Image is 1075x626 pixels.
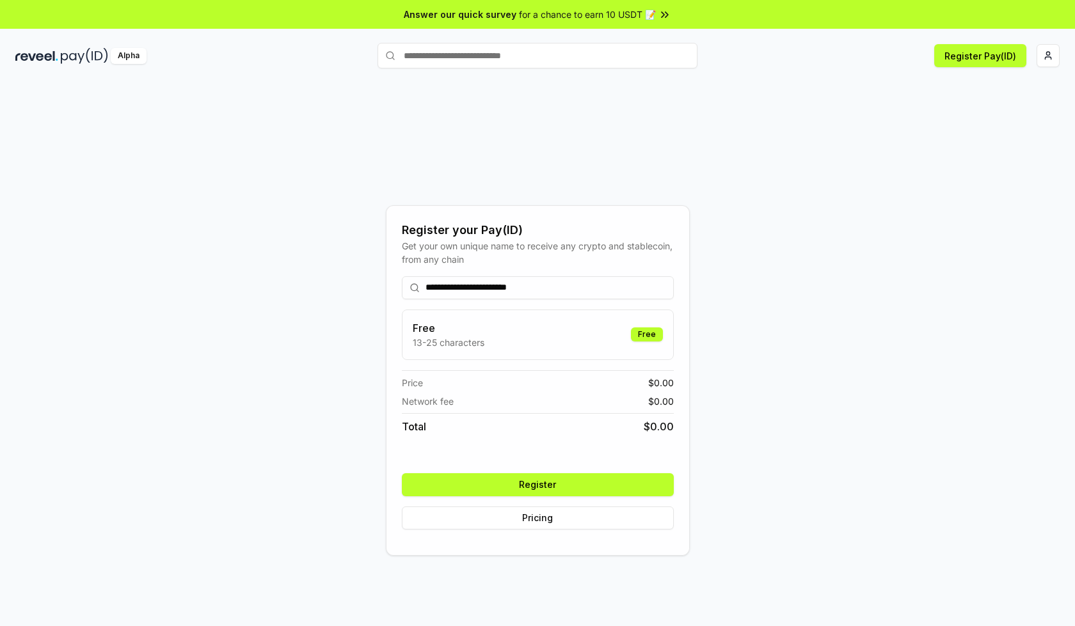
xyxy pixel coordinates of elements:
img: reveel_dark [15,48,58,64]
span: Price [402,376,423,389]
button: Register [402,473,674,496]
span: Total [402,419,426,434]
button: Register Pay(ID) [934,44,1026,67]
span: $ 0.00 [648,376,674,389]
span: Answer our quick survey [404,8,516,21]
span: for a chance to earn 10 USDT 📝 [519,8,656,21]
img: pay_id [61,48,108,64]
span: $ 0.00 [648,395,674,408]
p: 13-25 characters [413,336,484,349]
div: Get your own unique name to receive any crypto and stablecoin, from any chain [402,239,674,266]
div: Alpha [111,48,147,64]
div: Free [631,327,663,341]
span: $ 0.00 [644,419,674,434]
h3: Free [413,320,484,336]
div: Register your Pay(ID) [402,221,674,239]
span: Network fee [402,395,454,408]
button: Pricing [402,506,674,529]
